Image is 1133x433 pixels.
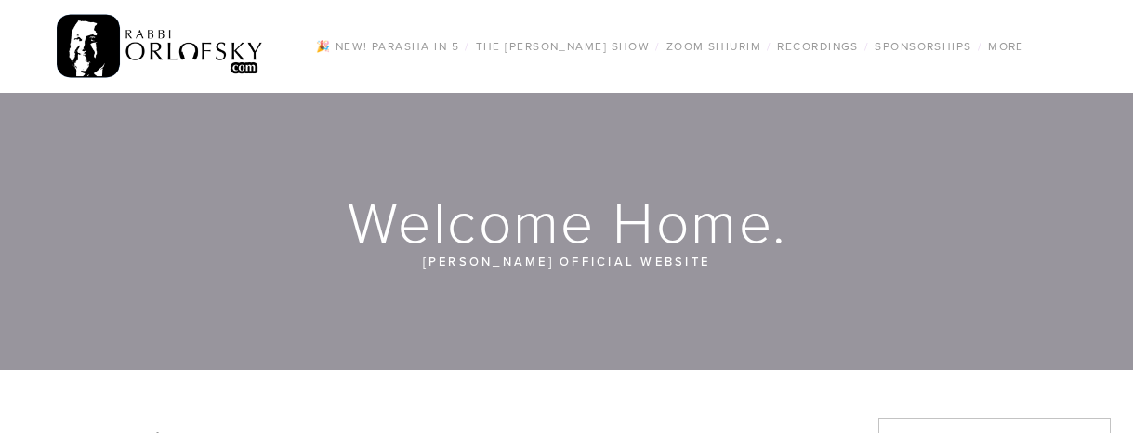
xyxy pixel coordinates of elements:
span: / [978,38,982,54]
a: Sponsorships [869,34,977,59]
a: Recordings [771,34,863,59]
span: / [864,38,869,54]
a: More [982,34,1030,59]
a: Zoom Shiurim [661,34,767,59]
h1: Welcome Home. [22,191,1113,251]
span: / [655,38,660,54]
img: RabbiOrlofsky.com [57,10,264,83]
a: The [PERSON_NAME] Show [470,34,656,59]
a: 🎉 NEW! Parasha in 5 [310,34,465,59]
span: / [767,38,771,54]
p: [PERSON_NAME] official website [131,251,1002,271]
span: / [465,38,469,54]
